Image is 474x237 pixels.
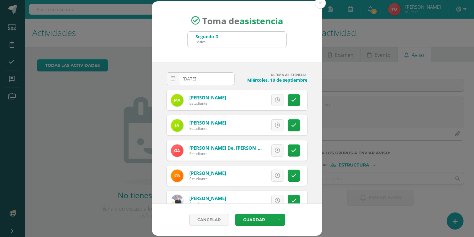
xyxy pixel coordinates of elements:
div: Estudiante [189,151,264,156]
a: [PERSON_NAME] de, [PERSON_NAME] [189,145,273,151]
a: [PERSON_NAME] [189,94,226,101]
a: Cancelar [189,214,229,226]
div: Estudiante [189,201,226,207]
a: [PERSON_NAME] [189,195,226,201]
img: 3e4b6b2391c4a40a02b93ea6a2342397.png [171,119,183,132]
div: Estudiante [189,176,226,181]
a: [PERSON_NAME] [189,170,226,176]
a: [PERSON_NAME] [189,120,226,126]
h4: Miércoles, 10 de septiembre [239,77,307,83]
div: Estudiante [189,101,226,106]
div: Básico [195,39,218,44]
img: 70927100e7f3a2656e56f92893851501.png [171,144,183,157]
div: Estudiante [189,126,226,131]
img: 636d6498b3bb4efdb772a02fb7838feb.png [171,195,183,207]
h4: ULTIMA ASISTENCIA: [239,72,307,77]
div: Segundo D [195,34,218,39]
img: da00d9fba9f3d6e6a630fe11f1537ebe.png [171,170,183,182]
input: Fecha de Inasistencia [167,73,234,85]
strong: asistencia [239,15,283,26]
span: Toma de [202,15,283,26]
input: Busca un grado o sección aquí... [188,32,286,47]
img: a7c95707cfb714fca21c2768f8d3f338.png [171,94,183,107]
button: Guardar [235,214,273,226]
